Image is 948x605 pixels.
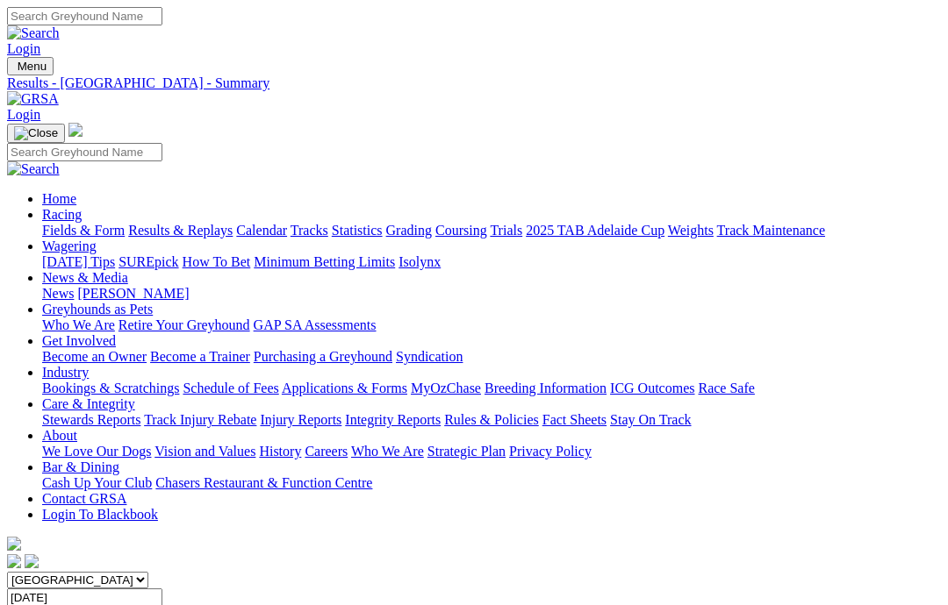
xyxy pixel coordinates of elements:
[118,317,250,332] a: Retire Your Greyhound
[386,223,432,238] a: Grading
[542,412,607,427] a: Fact Sheets
[150,349,250,364] a: Become a Trainer
[42,349,941,365] div: Get Involved
[42,254,115,269] a: [DATE] Tips
[396,349,463,364] a: Syndication
[427,444,506,459] a: Strategic Plan
[7,143,162,161] input: Search
[7,75,941,91] a: Results - [GEOGRAPHIC_DATA] - Summary
[260,412,341,427] a: Injury Reports
[435,223,487,238] a: Coursing
[7,7,162,25] input: Search
[42,491,126,506] a: Contact GRSA
[42,286,74,301] a: News
[509,444,592,459] a: Privacy Policy
[18,60,47,73] span: Menu
[42,223,941,238] div: Racing
[42,475,152,490] a: Cash Up Your Club
[42,396,135,411] a: Care & Integrity
[698,381,754,395] a: Race Safe
[42,286,941,302] div: News & Media
[7,41,40,56] a: Login
[42,317,115,332] a: Who We Are
[485,381,607,395] a: Breeding Information
[42,365,89,380] a: Industry
[183,381,278,395] a: Schedule of Fees
[42,507,158,522] a: Login To Blackbook
[42,191,76,206] a: Home
[254,349,392,364] a: Purchasing a Greyhound
[42,428,77,443] a: About
[42,349,147,364] a: Become an Owner
[155,475,372,490] a: Chasers Restaurant & Function Centre
[128,223,233,238] a: Results & Replays
[42,238,97,253] a: Wagering
[254,254,395,269] a: Minimum Betting Limits
[7,554,21,568] img: facebook.svg
[42,459,119,474] a: Bar & Dining
[291,223,328,238] a: Tracks
[68,123,83,137] img: logo-grsa-white.png
[42,412,941,428] div: Care & Integrity
[42,412,140,427] a: Stewards Reports
[7,537,21,551] img: logo-grsa-white.png
[42,381,179,395] a: Bookings & Scratchings
[717,223,825,238] a: Track Maintenance
[444,412,539,427] a: Rules & Policies
[610,412,691,427] a: Stay On Track
[345,412,441,427] a: Integrity Reports
[144,412,256,427] a: Track Injury Rebate
[411,381,481,395] a: MyOzChase
[668,223,714,238] a: Weights
[254,317,377,332] a: GAP SA Assessments
[42,207,82,222] a: Racing
[259,444,301,459] a: History
[118,254,178,269] a: SUREpick
[399,254,441,269] a: Isolynx
[351,444,424,459] a: Who We Are
[183,254,251,269] a: How To Bet
[25,554,39,568] img: twitter.svg
[42,333,116,348] a: Get Involved
[610,381,694,395] a: ICG Outcomes
[236,223,287,238] a: Calendar
[42,302,153,317] a: Greyhounds as Pets
[42,254,941,270] div: Wagering
[7,25,60,41] img: Search
[490,223,522,238] a: Trials
[282,381,407,395] a: Applications & Forms
[42,270,128,285] a: News & Media
[42,444,151,459] a: We Love Our Dogs
[42,444,941,459] div: About
[42,381,941,396] div: Industry
[42,223,125,238] a: Fields & Form
[7,91,59,107] img: GRSA
[305,444,348,459] a: Careers
[332,223,383,238] a: Statistics
[14,126,58,140] img: Close
[77,286,189,301] a: [PERSON_NAME]
[42,475,941,491] div: Bar & Dining
[7,161,60,177] img: Search
[42,317,941,333] div: Greyhounds as Pets
[154,444,255,459] a: Vision and Values
[7,124,65,143] button: Toggle navigation
[526,223,664,238] a: 2025 TAB Adelaide Cup
[7,107,40,122] a: Login
[7,57,54,75] button: Toggle navigation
